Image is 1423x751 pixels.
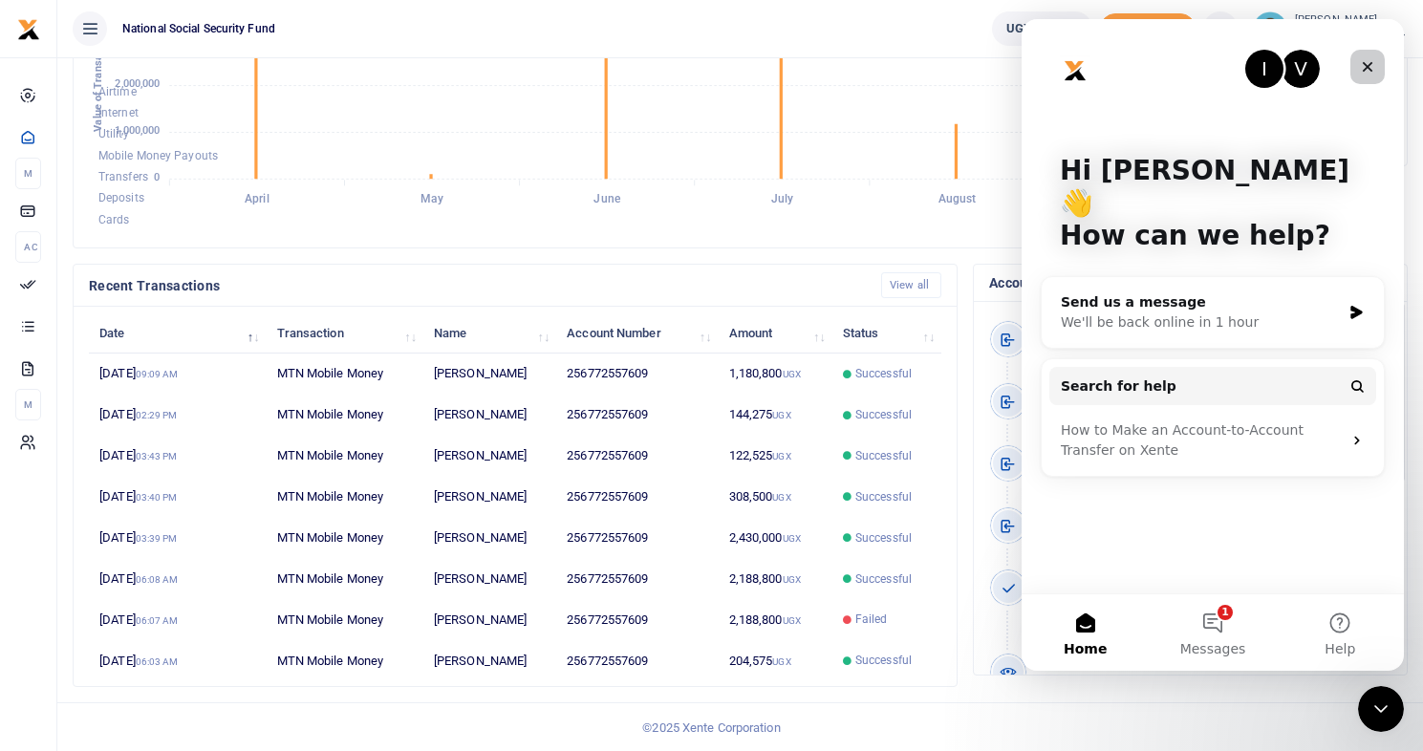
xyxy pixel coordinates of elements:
[772,451,790,461] small: UGX
[423,559,556,600] td: [PERSON_NAME]
[98,192,144,205] span: Deposits
[718,518,831,559] td: 2,430,000
[15,231,41,263] li: Ac
[136,533,178,544] small: 03:39 PM
[98,149,218,162] span: Mobile Money Payouts
[89,354,266,395] td: [DATE]
[423,354,556,395] td: [PERSON_NAME]
[266,312,422,354] th: Transaction: activate to sort column ascending
[115,124,160,137] tspan: 1,000,000
[266,559,422,600] td: MTN Mobile Money
[420,193,442,206] tspan: May
[89,640,266,680] td: [DATE]
[718,395,831,436] td: 144,275
[989,272,1391,293] h4: Account Activity
[855,611,888,628] span: Failed
[855,406,912,423] span: Successful
[266,518,422,559] td: MTN Mobile Money
[984,11,1100,46] li: Wallet ballance
[556,518,718,559] td: 256772557609
[17,21,40,35] a: logo-small logo-large logo-large
[1022,19,1404,671] iframe: Intercom live chat
[266,477,422,518] td: MTN Mobile Money
[718,312,831,354] th: Amount: activate to sort column ascending
[855,447,912,464] span: Successful
[718,436,831,477] td: 122,525
[15,158,41,189] li: M
[89,312,266,354] th: Date: activate to sort column descending
[718,477,831,518] td: 308,500
[938,193,977,206] tspan: August
[593,193,620,206] tspan: June
[17,18,40,41] img: logo-small
[98,85,137,98] span: Airtime
[423,599,556,640] td: [PERSON_NAME]
[772,492,790,503] small: UGX
[266,640,422,680] td: MTN Mobile Money
[556,395,718,436] td: 256772557609
[556,559,718,600] td: 256772557609
[115,20,283,37] span: National Social Security Fund
[136,615,179,626] small: 06:07 AM
[89,395,266,436] td: [DATE]
[98,128,129,141] span: Utility
[783,574,801,585] small: UGX
[556,312,718,354] th: Account Number: activate to sort column ascending
[1253,11,1287,46] img: profile-user
[556,354,718,395] td: 256772557609
[423,436,556,477] td: [PERSON_NAME]
[89,599,266,640] td: [DATE]
[136,410,178,420] small: 02:29 PM
[89,518,266,559] td: [DATE]
[266,354,422,395] td: MTN Mobile Money
[832,312,941,354] th: Status: activate to sort column ascending
[855,488,912,505] span: Successful
[266,395,422,436] td: MTN Mobile Money
[855,365,912,382] span: Successful
[1295,12,1408,29] small: [PERSON_NAME]
[136,369,179,379] small: 09:09 AM
[423,518,556,559] td: [PERSON_NAME]
[771,193,793,206] tspan: July
[1100,13,1196,45] li: Toup your wallet
[718,599,831,640] td: 2,188,800
[1358,686,1404,732] iframe: Intercom live chat
[772,410,790,420] small: UGX
[15,389,41,420] li: M
[718,559,831,600] td: 2,188,800
[136,656,179,667] small: 06:03 AM
[556,599,718,640] td: 256772557609
[855,652,912,669] span: Successful
[89,436,266,477] td: [DATE]
[136,574,179,585] small: 06:08 AM
[423,477,556,518] td: [PERSON_NAME]
[718,640,831,680] td: 204,575
[556,436,718,477] td: 256772557609
[89,477,266,518] td: [DATE]
[423,312,556,354] th: Name: activate to sort column ascending
[245,193,270,206] tspan: April
[881,272,941,298] a: View all
[98,213,130,226] span: Cards
[423,395,556,436] td: [PERSON_NAME]
[783,369,801,379] small: UGX
[855,529,912,547] span: Successful
[1253,11,1408,46] a: profile-user [PERSON_NAME] Security Operations
[783,533,801,544] small: UGX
